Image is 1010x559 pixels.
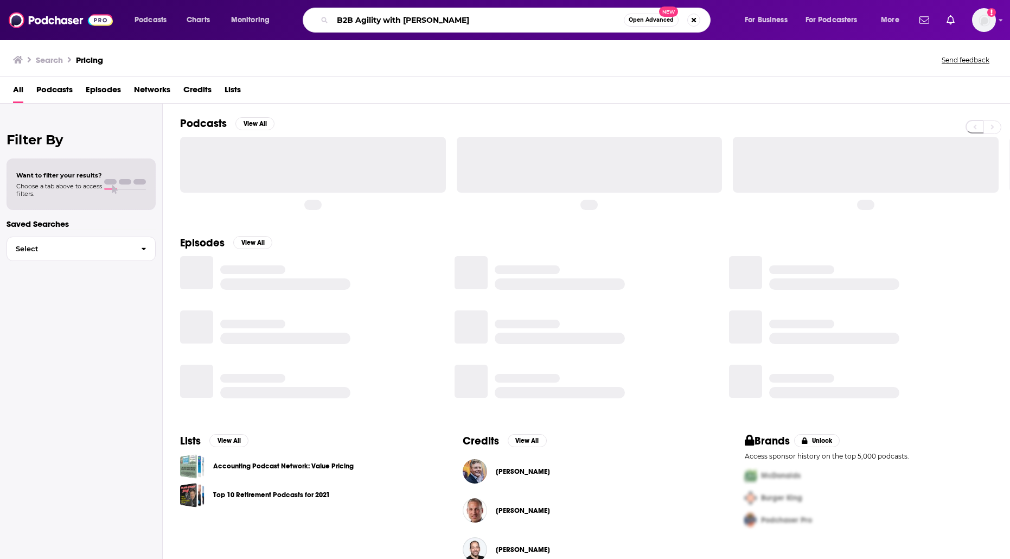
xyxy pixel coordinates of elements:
[86,81,121,103] a: Episodes
[7,132,156,148] h2: Filter By
[761,493,802,502] span: Burger King
[213,489,330,501] a: Top 10 Retirement Podcasts for 2021
[761,515,812,524] span: Podchaser Pro
[180,117,274,130] a: PodcastsView All
[76,55,103,65] h3: Pricing
[463,493,711,528] button: Chris MeleChris Mele
[36,55,63,65] h3: Search
[187,12,210,28] span: Charts
[806,12,858,28] span: For Podcasters
[180,434,201,448] h2: Lists
[333,11,624,29] input: Search podcasts, credits, & more...
[463,498,487,523] img: Chris Mele
[624,14,679,27] button: Open AdvancedNew
[180,11,216,29] a: Charts
[16,182,102,198] span: Choose a tab above to access filters.
[180,236,225,250] h2: Episodes
[223,11,284,29] button: open menu
[7,237,156,261] button: Select
[180,236,272,250] a: EpisodesView All
[127,11,181,29] button: open menu
[942,11,959,29] a: Show notifications dropdown
[183,81,212,103] a: Credits
[9,10,113,30] img: Podchaser - Follow, Share and Rate Podcasts
[737,11,801,29] button: open menu
[36,81,73,103] a: Podcasts
[761,471,801,480] span: McDonalds
[463,459,487,484] img: Jon Manning
[745,434,790,448] h2: Brands
[496,467,550,476] a: Jon Manning
[496,506,550,515] span: [PERSON_NAME]
[235,117,274,130] button: View All
[13,81,23,103] a: All
[16,171,102,179] span: Want to filter your results?
[508,434,547,447] button: View All
[463,434,547,448] a: CreditsView All
[231,12,270,28] span: Monitoring
[794,434,840,447] button: Unlock
[659,7,679,17] span: New
[972,8,996,32] img: User Profile
[987,8,996,17] svg: Add a profile image
[463,454,711,489] button: Jon ManningJon Manning
[745,452,993,460] p: Access sponsor history on the top 5,000 podcasts.
[180,117,227,130] h2: Podcasts
[915,11,934,29] a: Show notifications dropdown
[7,219,156,229] p: Saved Searches
[225,81,241,103] a: Lists
[496,545,550,554] a: Bill Wilson
[972,8,996,32] span: Logged in as ABolliger
[881,12,899,28] span: More
[496,467,550,476] span: [PERSON_NAME]
[180,454,204,479] a: Accounting Podcast Network: Value Pricing
[740,487,761,509] img: Second Pro Logo
[873,11,913,29] button: open menu
[213,460,354,472] a: Accounting Podcast Network: Value Pricing
[233,236,272,249] button: View All
[740,465,761,487] img: First Pro Logo
[496,545,550,554] span: [PERSON_NAME]
[134,81,170,103] a: Networks
[7,245,132,252] span: Select
[463,434,499,448] h2: Credits
[938,55,993,65] button: Send feedback
[496,506,550,515] a: Chris Mele
[180,483,204,507] a: Top 10 Retirement Podcasts for 2021
[313,8,721,33] div: Search podcasts, credits, & more...
[745,12,788,28] span: For Business
[629,17,674,23] span: Open Advanced
[209,434,248,447] button: View All
[798,11,873,29] button: open menu
[740,509,761,531] img: Third Pro Logo
[972,8,996,32] button: Show profile menu
[135,12,167,28] span: Podcasts
[180,434,248,448] a: ListsView All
